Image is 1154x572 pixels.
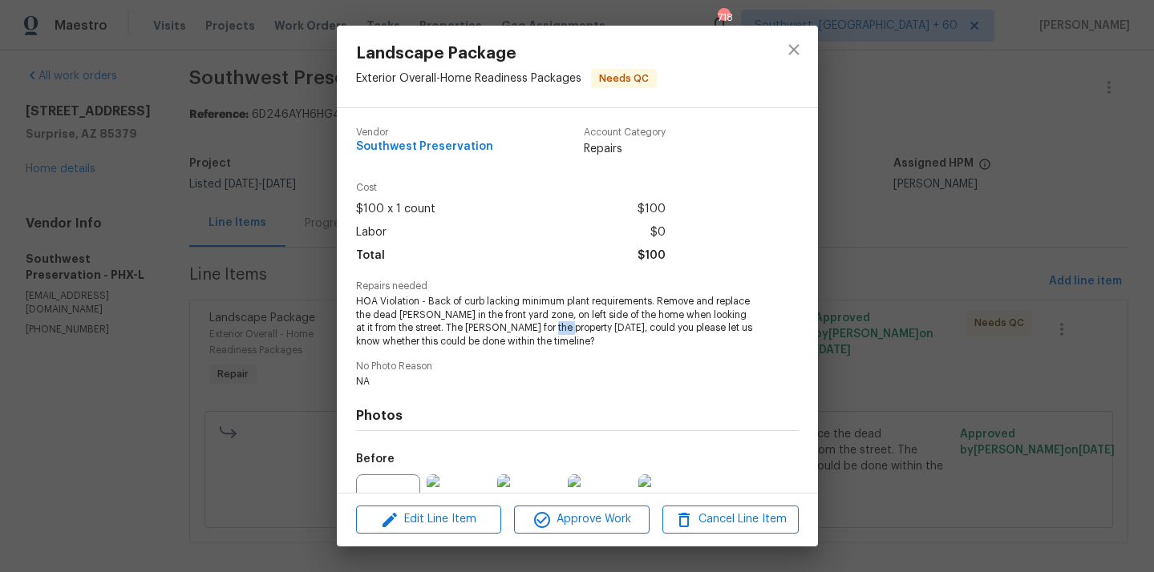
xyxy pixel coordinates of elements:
[356,375,755,389] span: NA
[356,506,501,534] button: Edit Line Item
[361,510,496,530] span: Edit Line Item
[650,221,666,244] span: $0
[638,198,666,221] span: $100
[356,453,395,465] h5: Before
[519,510,645,530] span: Approve Work
[356,198,435,221] span: $100 x 1 count
[718,10,729,26] div: 718
[356,141,493,153] span: Southwest Preservation
[356,408,799,424] h4: Photos
[662,506,798,534] button: Cancel Line Item
[775,30,813,69] button: close
[356,281,799,292] span: Repairs needed
[593,70,655,87] span: Needs QC
[356,127,493,138] span: Vendor
[667,510,793,530] span: Cancel Line Item
[584,141,666,157] span: Repairs
[584,127,666,138] span: Account Category
[356,221,387,244] span: Labor
[356,183,666,193] span: Cost
[638,244,666,268] span: $100
[356,45,657,62] span: Landscape Package
[514,506,650,534] button: Approve Work
[356,295,755,348] span: HOA Violation - Back of curb lacking minimum plant requirements. Remove and replace the dead [PER...
[356,361,799,372] span: No Photo Reason
[356,244,385,268] span: Total
[356,73,581,84] span: Exterior Overall - Home Readiness Packages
